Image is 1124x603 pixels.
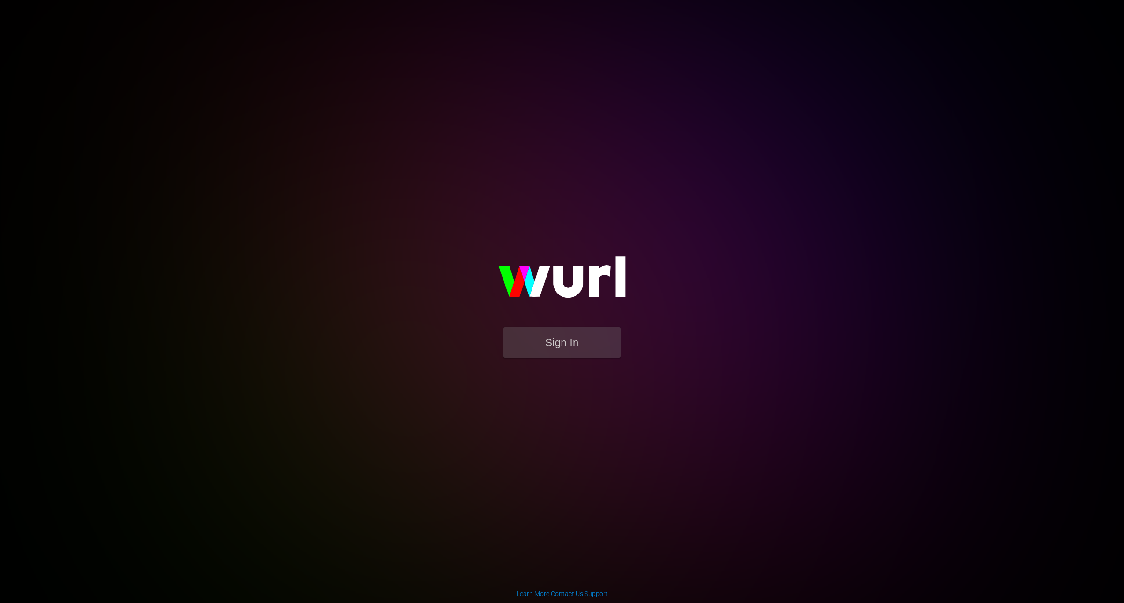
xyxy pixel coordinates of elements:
a: Learn More [517,590,549,597]
div: | | [517,589,608,598]
a: Contact Us [551,590,583,597]
a: Support [584,590,608,597]
button: Sign In [503,327,621,358]
img: wurl-logo-on-black-223613ac3d8ba8fe6dc639794a292ebdb59501304c7dfd60c99c58986ef67473.svg [468,236,656,327]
